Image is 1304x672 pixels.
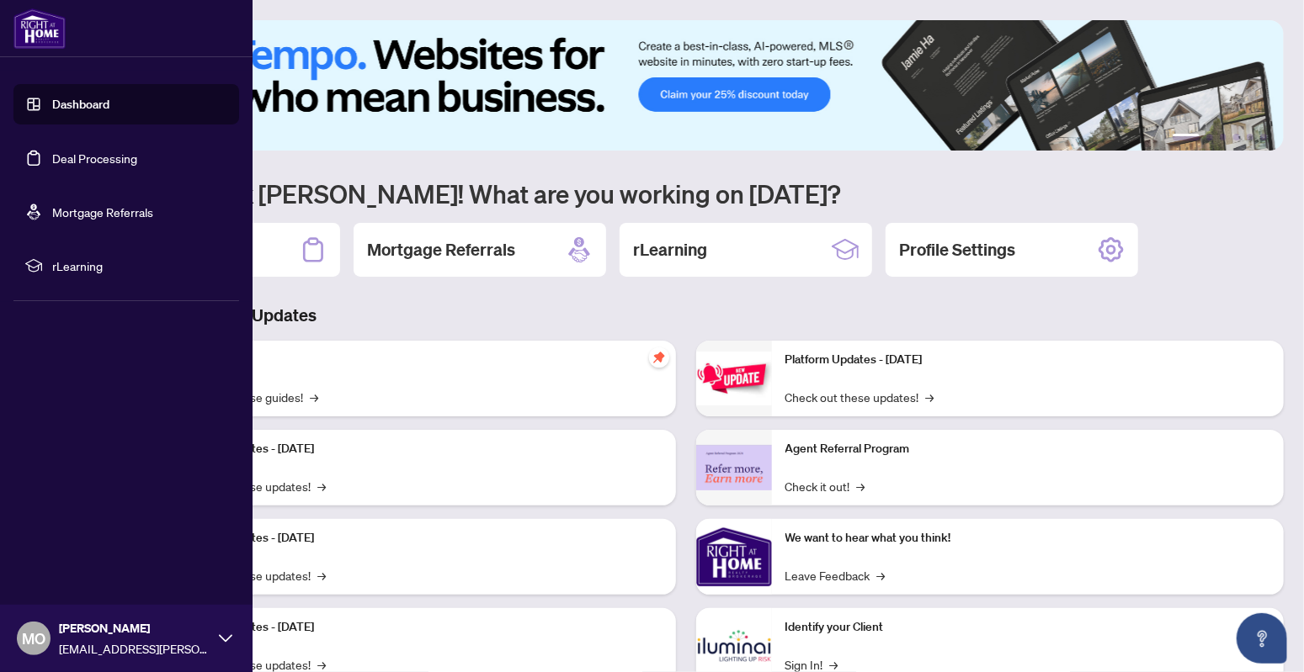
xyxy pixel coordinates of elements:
p: Platform Updates - [DATE] [785,351,1271,369]
a: Leave Feedback→ [785,566,886,585]
p: Identify your Client [785,618,1271,637]
a: Check out these updates!→ [785,388,934,406]
img: Slide 0 [88,20,1284,151]
span: [PERSON_NAME] [59,619,210,638]
h1: Welcome back [PERSON_NAME]! What are you working on [DATE]? [88,177,1284,209]
a: Dashboard [52,97,109,112]
span: → [317,566,326,585]
span: → [877,566,886,585]
h2: rLearning [633,238,707,262]
button: 6 [1260,134,1267,140]
p: Agent Referral Program [785,440,1271,458]
span: → [857,477,865,495]
h2: Mortgage Referrals [367,238,515,262]
p: Platform Updates - [DATE] [177,529,663,548]
p: We want to hear what you think! [785,529,1271,548]
button: 2 [1206,134,1213,140]
a: Check it out!→ [785,477,865,495]
p: Self-Help [177,351,663,369]
a: Deal Processing [52,151,137,166]
button: 3 [1220,134,1227,140]
p: Platform Updates - [DATE] [177,440,663,458]
span: → [926,388,934,406]
button: 4 [1233,134,1240,140]
a: Mortgage Referrals [52,204,153,220]
span: rLearning [52,257,227,275]
button: Open asap [1237,613,1287,664]
span: MO [22,627,45,650]
button: 1 [1173,134,1200,140]
span: pushpin [649,347,669,368]
span: → [317,477,326,495]
button: 5 [1247,134,1253,140]
img: Agent Referral Program [696,445,772,491]
span: → [310,388,318,406]
h2: Profile Settings [899,238,1015,262]
p: Platform Updates - [DATE] [177,618,663,637]
img: Platform Updates - June 23, 2025 [696,352,772,405]
h3: Brokerage & Industry Updates [88,304,1284,327]
span: [EMAIL_ADDRESS][PERSON_NAME][DOMAIN_NAME] [59,639,210,658]
img: logo [13,8,66,49]
img: We want to hear what you think! [696,519,772,595]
